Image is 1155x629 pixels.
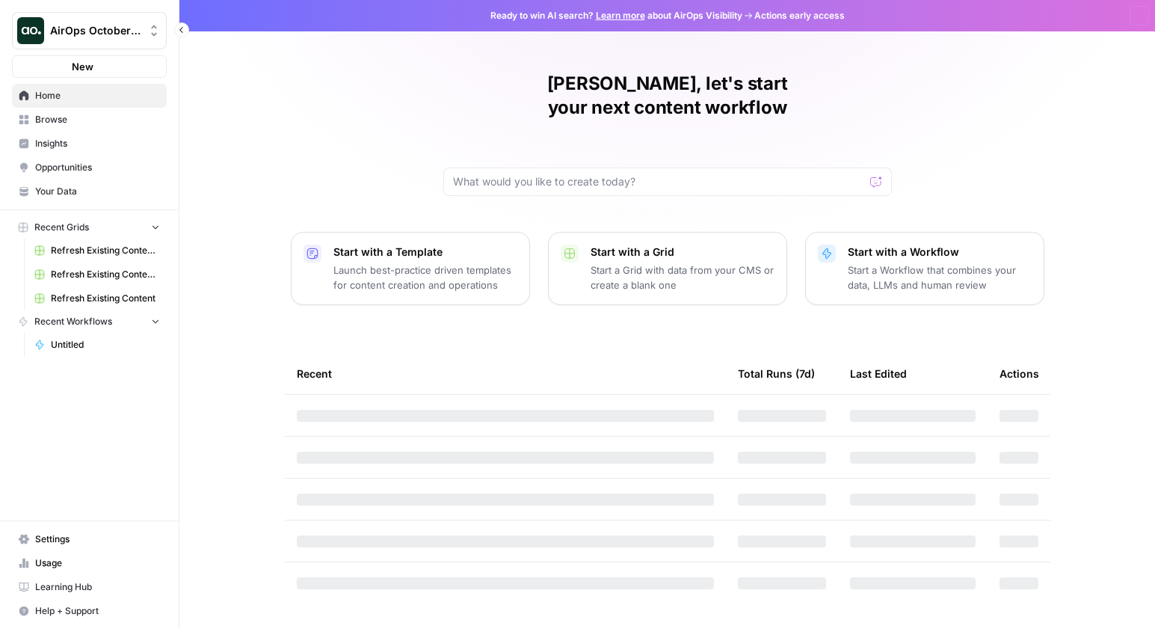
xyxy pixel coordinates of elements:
p: Start with a Grid [591,245,774,260]
button: Start with a WorkflowStart a Workflow that combines your data, LLMs and human review [805,232,1044,305]
p: Start a Workflow that combines your data, LLMs and human review [848,263,1032,292]
a: Untitled [28,333,167,357]
a: Insights [12,132,167,156]
span: Help + Support [35,604,160,618]
img: AirOps October Cohort Logo [17,17,44,44]
button: Start with a GridStart a Grid with data from your CMS or create a blank one [548,232,787,305]
p: Start with a Workflow [848,245,1032,260]
span: Refresh Existing Content (1) [51,244,160,257]
a: Usage [12,551,167,575]
button: New [12,55,167,78]
span: Browse [35,113,160,126]
a: Home [12,84,167,108]
span: Refresh Existing Content (2) [51,268,160,281]
div: Actions [1000,353,1039,394]
p: Start with a Template [333,245,517,260]
span: Ready to win AI search? about AirOps Visibility [490,9,742,22]
button: Recent Workflows [12,310,167,333]
span: Recent Grids [34,221,89,234]
span: Insights [35,137,160,150]
span: Settings [35,533,160,546]
div: Recent [297,353,714,394]
a: Settings [12,527,167,551]
h1: [PERSON_NAME], let's start your next content workflow [443,72,892,120]
a: Your Data [12,180,167,203]
span: Actions early access [754,9,845,22]
p: Start a Grid with data from your CMS or create a blank one [591,263,774,292]
a: Refresh Existing Content (2) [28,263,167,286]
a: Learning Hub [12,575,167,599]
button: Recent Grids [12,216,167,239]
input: What would you like to create today? [453,174,864,189]
button: Help + Support [12,599,167,623]
span: New [72,59,93,74]
span: Untitled [51,338,160,352]
a: Browse [12,108,167,132]
span: Refresh Existing Content [51,292,160,305]
span: Usage [35,556,160,570]
a: Learn more [596,10,645,21]
button: Workspace: AirOps October Cohort [12,12,167,49]
span: Your Data [35,185,160,198]
span: Learning Hub [35,580,160,594]
div: Total Runs (7d) [738,353,815,394]
span: Opportunities [35,161,160,174]
span: Home [35,89,160,102]
a: Opportunities [12,156,167,180]
button: Start with a TemplateLaunch best-practice driven templates for content creation and operations [291,232,530,305]
p: Launch best-practice driven templates for content creation and operations [333,263,517,292]
div: Last Edited [850,353,907,394]
span: AirOps October Cohort [50,23,141,38]
a: Refresh Existing Content [28,286,167,310]
a: Refresh Existing Content (1) [28,239,167,263]
span: Recent Workflows [34,315,112,328]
